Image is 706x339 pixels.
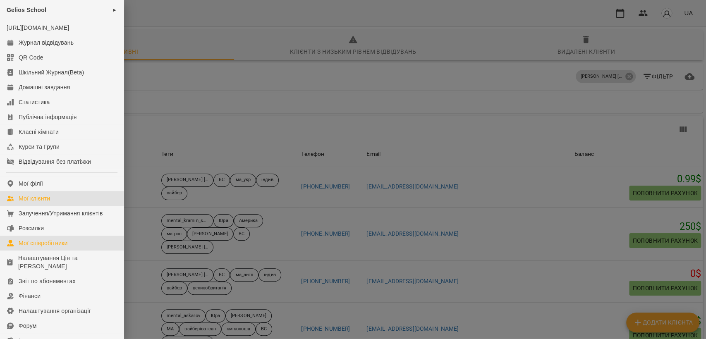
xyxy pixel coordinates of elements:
[7,7,46,13] span: Gelios School
[19,194,50,203] div: Мої клієнти
[7,24,69,31] a: [URL][DOMAIN_NAME]
[19,83,70,91] div: Домашні завдання
[19,113,77,121] div: Публічна інформація
[19,224,44,232] div: Розсилки
[19,307,91,315] div: Налаштування організації
[19,128,59,136] div: Класні кімнати
[19,53,43,62] div: QR Code
[19,292,41,300] div: Фінанси
[18,254,117,270] div: Налаштування Цін та [PERSON_NAME]
[19,158,91,166] div: Відвідування без платіжки
[19,143,60,151] div: Курси та Групи
[19,68,84,76] div: Шкільний Журнал(Beta)
[19,277,76,285] div: Звіт по абонементах
[19,322,37,330] div: Форум
[19,239,68,247] div: Мої співробітники
[19,209,103,217] div: Залучення/Утримання клієнтів
[19,98,50,106] div: Статистика
[112,7,117,13] span: ►
[19,179,43,188] div: Мої філії
[19,38,74,47] div: Журнал відвідувань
